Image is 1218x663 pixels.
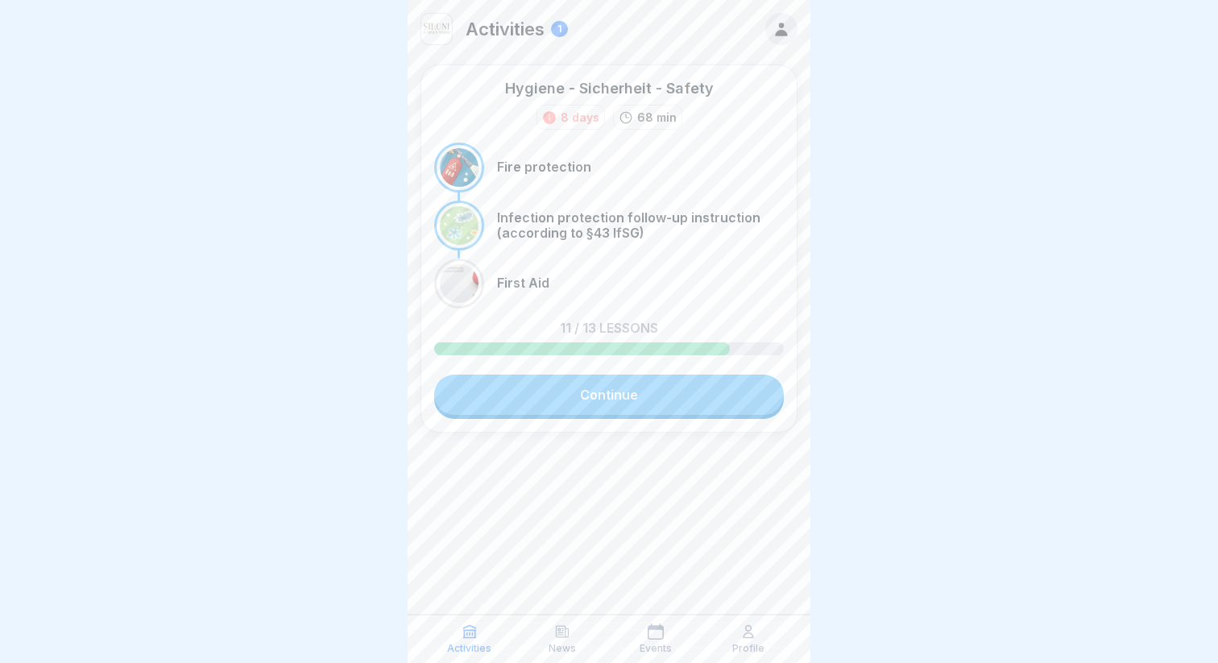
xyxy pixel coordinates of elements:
[421,14,452,44] img: lzvj66og8t62hdvhvc07y2d3.png
[497,276,549,291] p: First Aid
[497,210,784,241] p: Infection protection follow-up instruction (according to §43 IfSG)
[434,375,784,415] a: Continue
[560,321,658,334] p: 11 / 13 lessons
[551,21,568,37] div: 1
[497,160,591,175] p: Fire protection
[637,109,677,126] p: 68 min
[447,643,491,654] p: Activities
[466,19,545,39] p: Activities
[561,109,599,126] div: 8 days
[549,643,576,654] p: News
[640,643,672,654] p: Events
[505,78,714,98] div: Hygiene - Sicherheit - Safety
[732,643,764,654] p: Profile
